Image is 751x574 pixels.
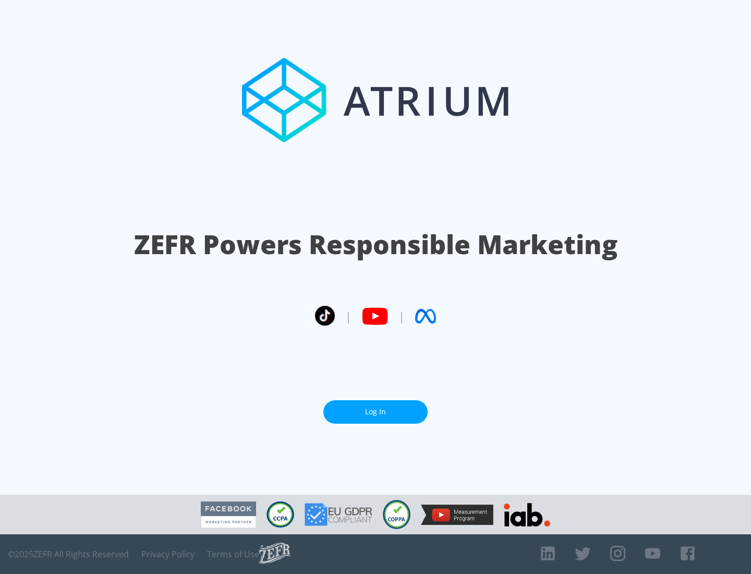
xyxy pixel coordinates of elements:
a: Terms of Use [207,549,259,559]
h1: ZEFR Powers Responsible Marketing [134,226,617,262]
img: YouTube Measurement Program [421,505,493,525]
img: GDPR Compliant [305,503,372,526]
a: Privacy Policy [141,549,195,559]
span: © 2025 ZEFR All Rights Reserved [8,549,129,559]
span: | [345,308,352,324]
a: Log In [323,400,428,424]
img: COPPA Compliant [383,500,410,529]
img: Facebook Marketing Partner [201,501,256,528]
img: IAB [504,503,550,527]
span: | [398,308,405,324]
img: CCPA Compliant [267,501,294,528]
